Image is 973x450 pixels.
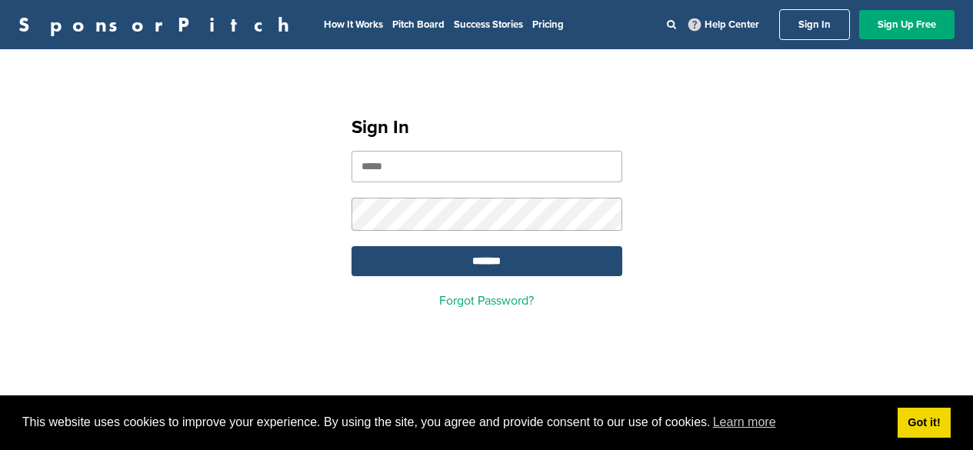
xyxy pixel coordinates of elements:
a: Forgot Password? [439,293,534,308]
a: Sign In [779,9,850,40]
a: SponsorPitch [18,15,299,35]
a: Pitch Board [392,18,445,31]
a: dismiss cookie message [898,408,951,438]
a: Sign Up Free [859,10,955,39]
h1: Sign In [352,114,622,142]
span: This website uses cookies to improve your experience. By using the site, you agree and provide co... [22,411,885,434]
a: Pricing [532,18,564,31]
a: How It Works [324,18,383,31]
a: Help Center [685,15,762,34]
a: Success Stories [454,18,523,31]
a: learn more about cookies [711,411,778,434]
